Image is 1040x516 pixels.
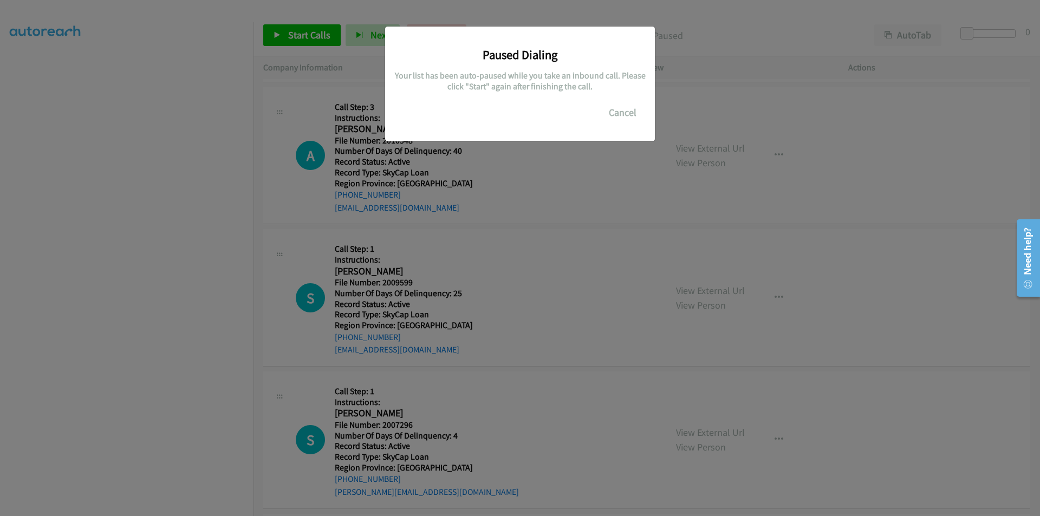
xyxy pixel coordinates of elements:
h5: Your list has been auto-paused while you take an inbound call. Please click "Start" again after f... [393,70,647,92]
button: Cancel [599,102,647,123]
h3: Paused Dialing [393,47,647,62]
iframe: Resource Center [1009,215,1040,301]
